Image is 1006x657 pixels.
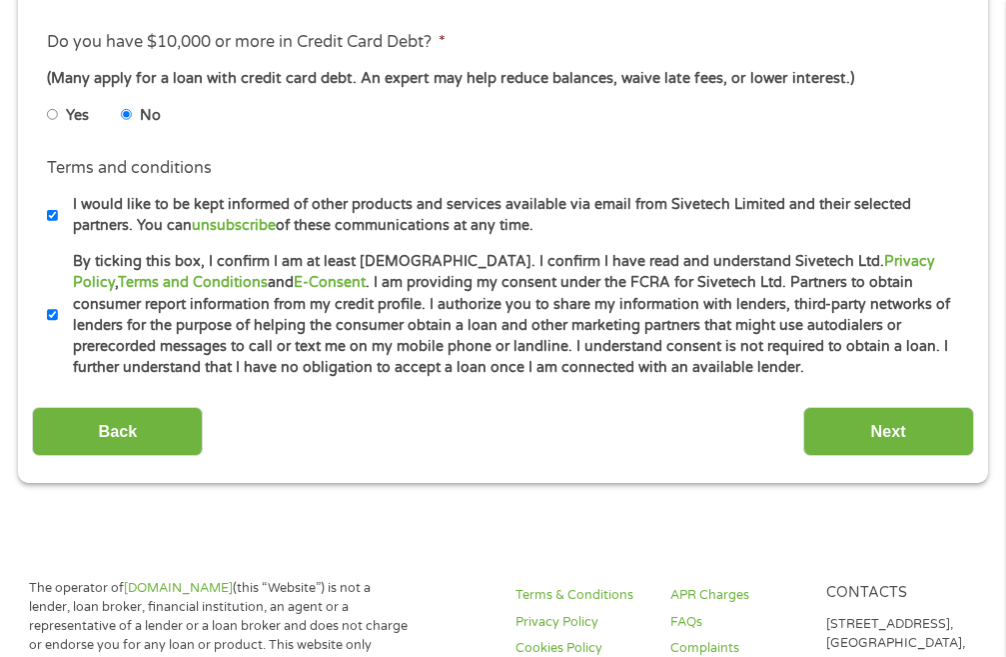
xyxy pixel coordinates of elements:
[47,32,446,53] label: Do you have $10,000 or more in Credit Card Debt?
[192,217,276,234] a: unsubscribe
[670,586,801,605] a: APR Charges
[124,580,233,596] a: [DOMAIN_NAME]
[66,105,89,127] label: Yes
[515,613,646,632] a: Privacy Policy
[47,158,212,179] label: Terms and conditions
[803,407,974,456] input: Next
[118,274,268,291] a: Terms and Conditions
[515,586,646,605] a: Terms & Conditions
[58,251,966,379] label: By ticking this box, I confirm I am at least [DEMOGRAPHIC_DATA]. I confirm I have read and unders...
[58,194,966,237] label: I would like to be kept informed of other products and services available via email from Sivetech...
[47,68,959,90] div: (Many apply for a loan with credit card debt. An expert may help reduce balances, waive late fees...
[140,105,161,127] label: No
[826,584,965,603] h4: Contacts
[294,274,366,291] a: E-Consent
[32,407,203,456] input: Back
[670,613,801,632] a: FAQs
